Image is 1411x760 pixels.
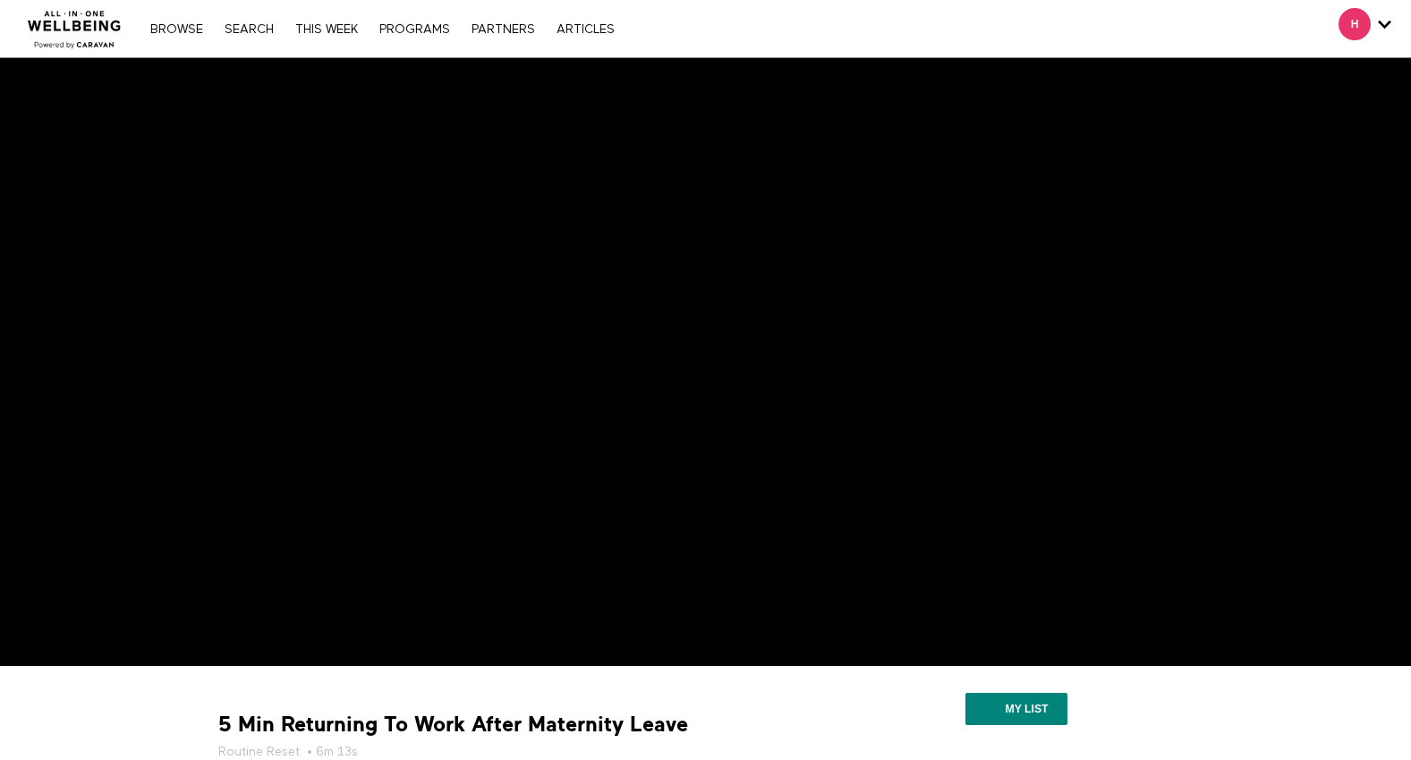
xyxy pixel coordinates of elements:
a: Search [216,23,283,36]
button: My list [965,693,1067,725]
a: THIS WEEK [286,23,367,36]
a: Browse [141,23,212,36]
nav: Primary [141,20,623,38]
strong: 5 Min Returning To Work After Maternity Leave [218,711,688,739]
a: ARTICLES [548,23,624,36]
a: PARTNERS [463,23,544,36]
a: PROGRAMS [370,23,459,36]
